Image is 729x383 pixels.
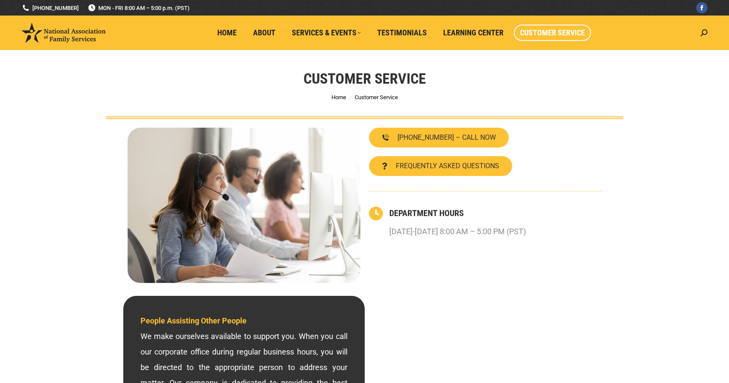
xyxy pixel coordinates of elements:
[696,2,707,13] a: Facebook page opens in new window
[128,128,360,283] img: Contact National Association of Family Services
[371,25,433,41] a: Testimonials
[211,25,243,41] a: Home
[397,134,496,141] span: [PHONE_NUMBER] – CALL NOW
[389,224,526,239] p: [DATE]-[DATE] 8:00 AM – 5:00 PM (PST)
[369,156,512,176] a: FREQUENTLY ASKED QUESTIONS
[303,69,426,88] h1: Customer Service
[443,28,504,38] span: Learning Center
[437,25,510,41] a: Learning Center
[22,23,106,43] img: National Association of Family Services
[369,128,509,148] a: [PHONE_NUMBER] – CALL NOW
[22,4,79,12] a: [PHONE_NUMBER]
[217,28,237,38] span: Home
[141,316,247,325] span: People Assisting Other People
[247,25,282,41] a: About
[389,208,464,218] a: DEPARTMENT HOURS
[88,4,190,12] span: MON - FRI 8:00 AM – 5:00 p.m. (PST)
[332,94,346,100] a: Home
[253,28,275,38] span: About
[355,94,398,100] span: Customer Service
[514,25,591,41] a: Customer Service
[520,28,585,38] span: Customer Service
[292,28,361,38] span: Services & Events
[396,163,499,170] span: FREQUENTLY ASKED QUESTIONS
[377,28,427,38] span: Testimonials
